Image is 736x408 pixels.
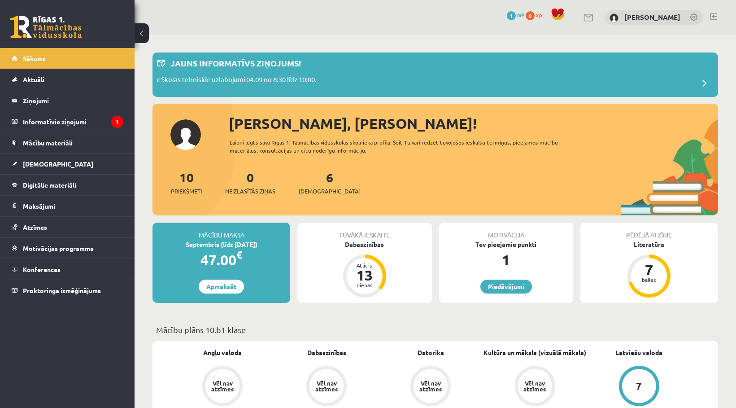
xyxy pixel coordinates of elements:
a: Dabaszinības [307,348,346,357]
a: Vēl nav atzīmes [483,366,587,408]
div: Vēl nav atzīmes [210,380,235,392]
legend: Maksājumi [23,196,123,216]
div: 1 [439,249,573,271]
a: 10Priekšmeti [171,169,202,196]
a: Digitālie materiāli [12,175,123,195]
div: Tev pieejamie punkti [439,240,573,249]
div: 7 [636,263,662,277]
div: Mācību maksa [152,223,290,240]
div: Vēl nav atzīmes [523,380,548,392]
span: 0 [526,11,535,20]
a: [PERSON_NAME] [624,13,680,22]
div: 13 [351,268,378,282]
a: Literatūra 7 balles [580,240,718,299]
a: Motivācijas programma [12,238,123,259]
a: 7 [587,366,691,408]
span: Sākums [23,54,46,62]
span: Konferences [23,265,61,273]
a: Apmaksāt [199,280,244,294]
a: Aktuāli [12,69,123,90]
legend: Informatīvie ziņojumi [23,111,123,132]
a: Atzīmes [12,217,123,237]
a: 0Neizlasītās ziņas [225,169,275,196]
span: Atzīmes [23,223,47,231]
a: Dabaszinības Atlicis 13 dienas [297,240,431,299]
a: Latviešu valoda [615,348,662,357]
span: [DEMOGRAPHIC_DATA] [23,160,93,168]
p: Mācību plāns 10.b1 klase [156,324,714,336]
a: Konferences [12,259,123,280]
a: 6[DEMOGRAPHIC_DATA] [299,169,361,196]
a: Proktoringa izmēģinājums [12,280,123,301]
a: Vēl nav atzīmes [274,366,379,408]
span: xp [536,11,542,18]
i: 1 [111,116,123,128]
a: Maksājumi [12,196,123,216]
a: Mācību materiāli [12,132,123,153]
a: Ziņojumi [12,90,123,111]
a: [DEMOGRAPHIC_DATA] [12,154,123,174]
a: Angļu valoda [203,348,242,357]
div: Vēl nav atzīmes [314,380,339,392]
a: Rīgas 1. Tālmācības vidusskola [10,16,82,38]
span: mP [517,11,524,18]
a: 0 xp [526,11,546,18]
a: Jauns informatīvs ziņojums! eSkolas tehniskie uzlabojumi 04.09 no 8:30 līdz 10:00. [157,57,714,92]
a: Piedāvājumi [480,280,532,294]
a: Sākums [12,48,123,69]
legend: Ziņojumi [23,90,123,111]
span: € [236,248,242,261]
a: Vēl nav atzīmes [379,366,483,408]
div: Atlicis [351,263,378,268]
div: Vēl nav atzīmes [418,380,443,392]
a: Informatīvie ziņojumi1 [12,111,123,132]
span: Motivācijas programma [23,244,94,252]
a: Vēl nav atzīmes [170,366,274,408]
a: 1 mP [507,11,524,18]
a: Datorika [418,348,444,357]
div: Tuvākā ieskaite [297,223,431,240]
span: Priekšmeti [171,187,202,196]
span: Aktuāli [23,75,44,83]
a: Kultūra un māksla (vizuālā māksla) [483,348,586,357]
div: dienas [351,282,378,288]
div: 7 [636,381,642,391]
div: balles [636,277,662,282]
span: Mācību materiāli [23,139,73,147]
div: Laipni lūgts savā Rīgas 1. Tālmācības vidusskolas skolnieka profilā. Šeit Tu vari redzēt tuvojošo... [230,138,569,154]
div: Literatūra [580,240,718,249]
div: Septembris (līdz [DATE]) [152,240,290,249]
span: Proktoringa izmēģinājums [23,286,101,294]
div: Pēdējā atzīme [580,223,718,240]
div: Motivācija [439,223,573,240]
span: Digitālie materiāli [23,181,76,189]
span: [DEMOGRAPHIC_DATA] [299,187,361,196]
span: 1 [507,11,516,20]
p: eSkolas tehniskie uzlabojumi 04.09 no 8:30 līdz 10:00. [157,75,317,87]
div: [PERSON_NAME], [PERSON_NAME]! [229,113,718,134]
div: 47.00 [152,249,290,271]
img: Emīlija Hudoleja [610,13,618,22]
p: Jauns informatīvs ziņojums! [170,57,301,69]
span: Neizlasītās ziņas [225,187,275,196]
div: Dabaszinības [297,240,431,249]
